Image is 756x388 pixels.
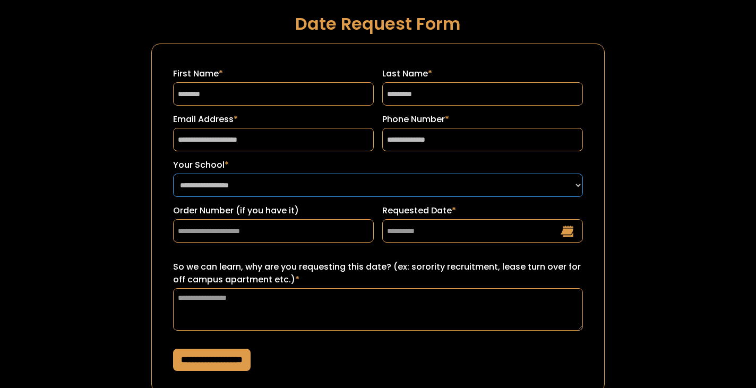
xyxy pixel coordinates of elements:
label: Your School [173,159,583,171]
label: Requested Date [382,204,583,217]
h1: Date Request Form [151,14,605,33]
label: Last Name [382,67,583,80]
label: First Name [173,67,374,80]
label: Order Number (if you have it) [173,204,374,217]
label: Email Address [173,113,374,126]
label: So we can learn, why are you requesting this date? (ex: sorority recruitment, lease turn over for... [173,261,583,286]
label: Phone Number [382,113,583,126]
